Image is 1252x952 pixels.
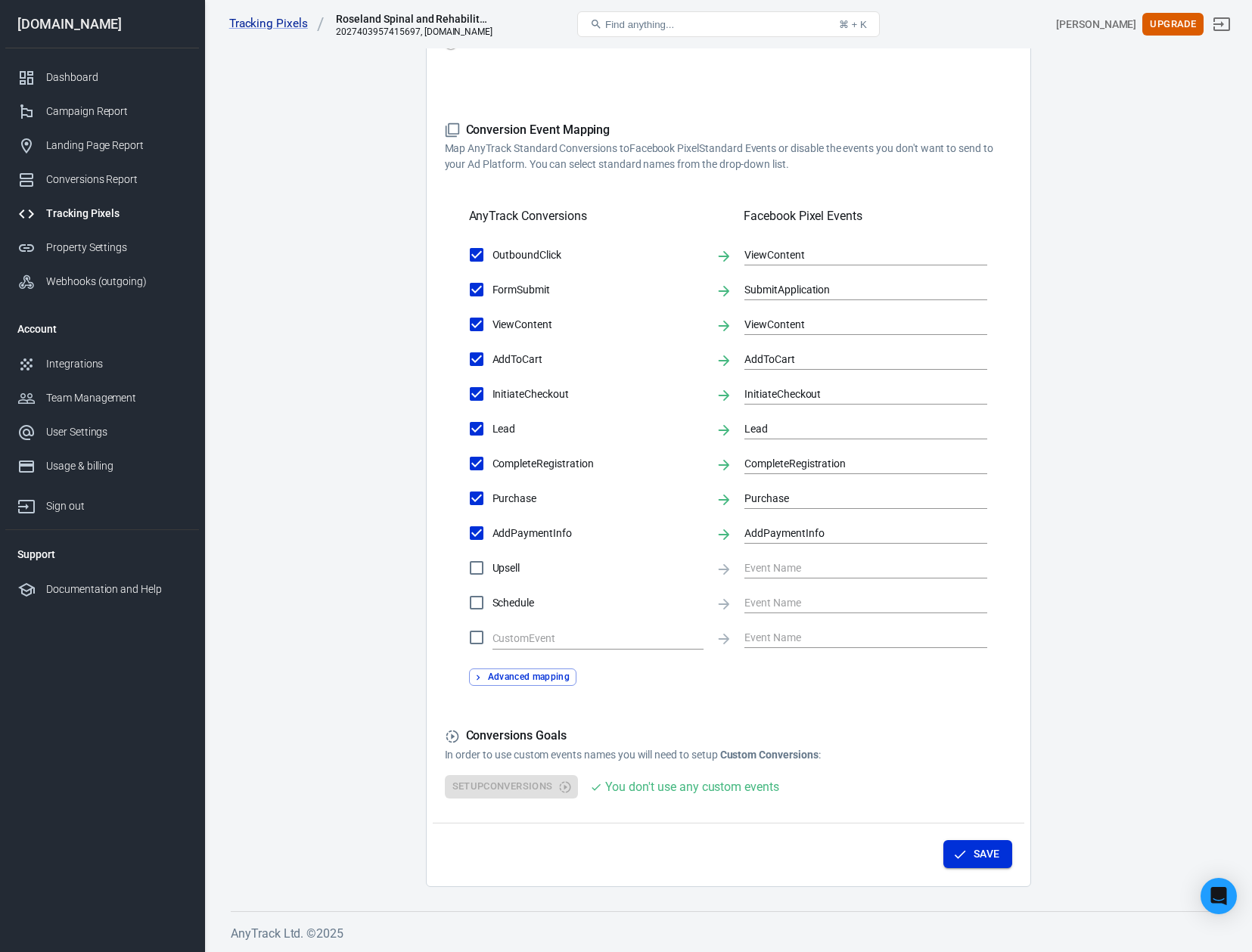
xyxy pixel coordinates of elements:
[46,581,187,597] div: Documentation and Help
[469,209,587,224] h5: AnyTrack Conversions
[1056,17,1136,33] div: Account id: zGEds4yc
[1142,13,1204,36] button: Upgrade
[46,206,187,222] div: Tracking Pixels
[1204,6,1240,42] a: Sign out
[744,558,965,577] input: Event Name
[5,60,199,95] a: Dashboard
[336,26,492,37] div: 2027403957415697, roselandspinalnj.com
[336,11,487,26] div: Roseland Spinal and Rehabilitation Center's Pixel
[492,317,704,333] span: ViewContent
[46,356,187,372] div: Integrations
[744,384,965,403] input: Event Name
[839,19,867,30] div: ⌘ + K
[744,349,965,368] input: Event Name
[605,19,674,30] span: Find anything...
[5,381,199,415] a: Team Management
[744,209,987,224] h5: Facebook Pixel Events
[46,390,187,406] div: Team Management
[5,163,199,197] a: Conversions Report
[492,247,704,263] span: OutboundClick
[5,347,199,381] a: Integrations
[46,498,187,514] div: Sign out
[5,415,199,449] a: User Settings
[492,560,704,576] span: Upsell
[492,352,704,367] span: AddToCart
[5,231,199,265] a: Property Settings
[492,456,704,472] span: CompleteRegistration
[744,523,965,542] input: Event Name
[744,280,965,299] input: Event Name
[744,488,965,507] input: Event Name
[744,245,965,264] input: Event Name
[492,421,704,437] span: Lead
[46,458,187,474] div: Usage & billing
[720,749,819,761] strong: Custom Conversions
[492,491,704,507] span: Purchase
[492,595,704,611] span: Schedule
[744,315,965,333] input: Event Name
[744,419,965,438] input: Event Name
[492,526,704,541] span: AddPaymentInfo
[229,16,325,32] a: Tracking Pixels
[5,483,199,523] a: Sign out
[5,197,199,231] a: Tracking Pixels
[5,536,199,572] li: Support
[469,668,577,686] button: Advanced mapping
[46,424,187,440] div: User Settings
[46,70,187,85] div: Dashboard
[46,240,187,256] div: Property Settings
[492,629,681,648] input: Clear
[46,104,187,119] div: Campaign Report
[445,728,1012,744] h5: Conversions Goals
[744,628,965,647] input: Event Name
[5,17,199,31] div: [DOMAIN_NAME]
[744,454,965,473] input: Event Name
[492,386,704,402] span: InitiateCheckout
[605,777,778,796] div: You don't use any custom events
[577,11,880,37] button: Find anything...⌘ + K
[5,449,199,483] a: Usage & billing
[5,129,199,163] a: Landing Page Report
[46,138,187,153] div: Landing Page Report
[445,141,1012,172] p: Map AnyTrack Standard Conversions to Facebook Pixel Standard Events or disable the events you don...
[445,122,1012,138] h5: Conversion Event Mapping
[1201,878,1237,914] div: Open Intercom Messenger
[744,593,965,612] input: Event Name
[445,747,1012,763] p: In order to use custom events names you will need to setup :
[46,274,187,290] div: Webhooks (outgoing)
[231,924,1226,943] h6: AnyTrack Ltd. © 2025
[5,265,199,299] a: Webhooks (outgoing)
[5,311,199,347] li: Account
[46,172,187,188] div: Conversions Report
[943,840,1012,868] button: Save
[492,282,704,298] span: FormSubmit
[5,95,199,129] a: Campaign Report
